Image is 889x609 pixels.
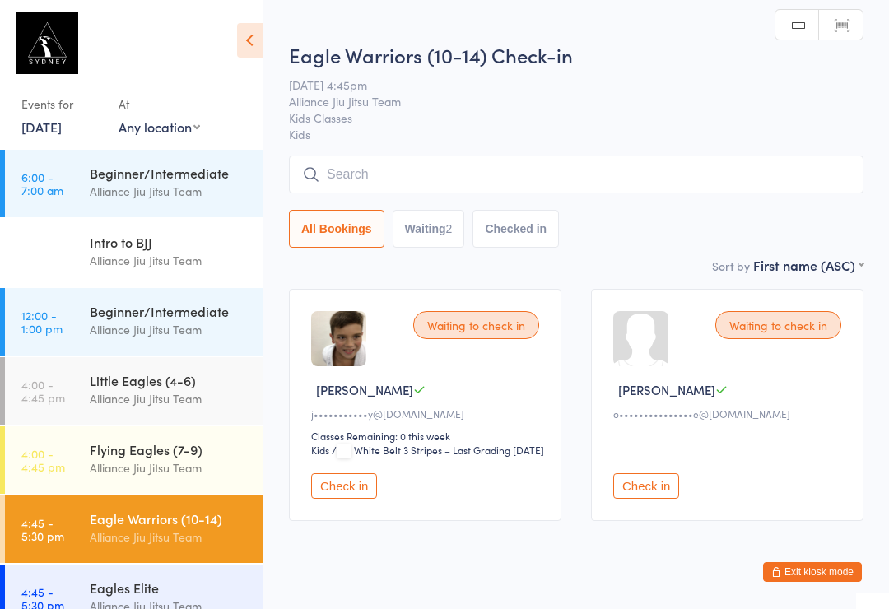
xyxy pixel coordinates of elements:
div: Classes Remaining: 0 this week [311,429,544,443]
div: o•••••••••••••••e@[DOMAIN_NAME] [613,407,846,421]
div: 2 [446,222,453,235]
span: [DATE] 4:45pm [289,77,838,93]
a: 12:00 -12:45 pmIntro to BJJAlliance Jiu Jitsu Team [5,219,263,286]
div: Beginner/Intermediate [90,302,249,320]
time: 12:00 - 1:00 pm [21,309,63,335]
a: 4:00 -4:45 pmFlying Eagles (7-9)Alliance Jiu Jitsu Team [5,426,263,494]
button: Exit kiosk mode [763,562,862,582]
div: Alliance Jiu Jitsu Team [90,389,249,408]
div: Any location [119,118,200,136]
div: Waiting to check in [715,311,841,339]
div: j•••••••••••y@[DOMAIN_NAME] [311,407,544,421]
div: Alliance Jiu Jitsu Team [90,528,249,546]
button: Checked in [472,210,559,248]
div: Alliance Jiu Jitsu Team [90,458,249,477]
button: Waiting2 [393,210,465,248]
span: [PERSON_NAME] [618,381,715,398]
label: Sort by [712,258,750,274]
div: Intro to BJJ [90,233,249,251]
a: 4:45 -5:30 pmEagle Warriors (10-14)Alliance Jiu Jitsu Team [5,495,263,563]
span: [PERSON_NAME] [316,381,413,398]
div: Alliance Jiu Jitsu Team [90,182,249,201]
div: At [119,91,200,118]
span: Kids Classes [289,109,838,126]
button: Check in [613,473,679,499]
div: Kids [311,443,329,457]
div: Events for [21,91,102,118]
a: 4:00 -4:45 pmLittle Eagles (4-6)Alliance Jiu Jitsu Team [5,357,263,425]
span: Kids [289,126,863,142]
time: 4:00 - 4:45 pm [21,378,65,404]
div: Flying Eagles (7-9) [90,440,249,458]
input: Search [289,156,863,193]
span: / White Belt 3 Stripes – Last Grading [DATE] [332,443,544,457]
a: 6:00 -7:00 amBeginner/IntermediateAlliance Jiu Jitsu Team [5,150,263,217]
time: 6:00 - 7:00 am [21,170,63,197]
img: image1744353458.png [311,311,366,366]
img: Alliance Sydney [16,12,78,74]
div: Eagle Warriors (10-14) [90,509,249,528]
button: Check in [311,473,377,499]
time: 4:45 - 5:30 pm [21,516,64,542]
div: Alliance Jiu Jitsu Team [90,251,249,270]
time: 12:00 - 12:45 pm [21,239,68,266]
h2: Eagle Warriors (10-14) Check-in [289,41,863,68]
div: Little Eagles (4-6) [90,371,249,389]
div: Beginner/Intermediate [90,164,249,182]
button: All Bookings [289,210,384,248]
div: Eagles Elite [90,579,249,597]
a: [DATE] [21,118,62,136]
div: Alliance Jiu Jitsu Team [90,320,249,339]
span: Alliance Jiu Jitsu Team [289,93,838,109]
div: First name (ASC) [753,256,863,274]
div: Waiting to check in [413,311,539,339]
a: 12:00 -1:00 pmBeginner/IntermediateAlliance Jiu Jitsu Team [5,288,263,356]
time: 4:00 - 4:45 pm [21,447,65,473]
